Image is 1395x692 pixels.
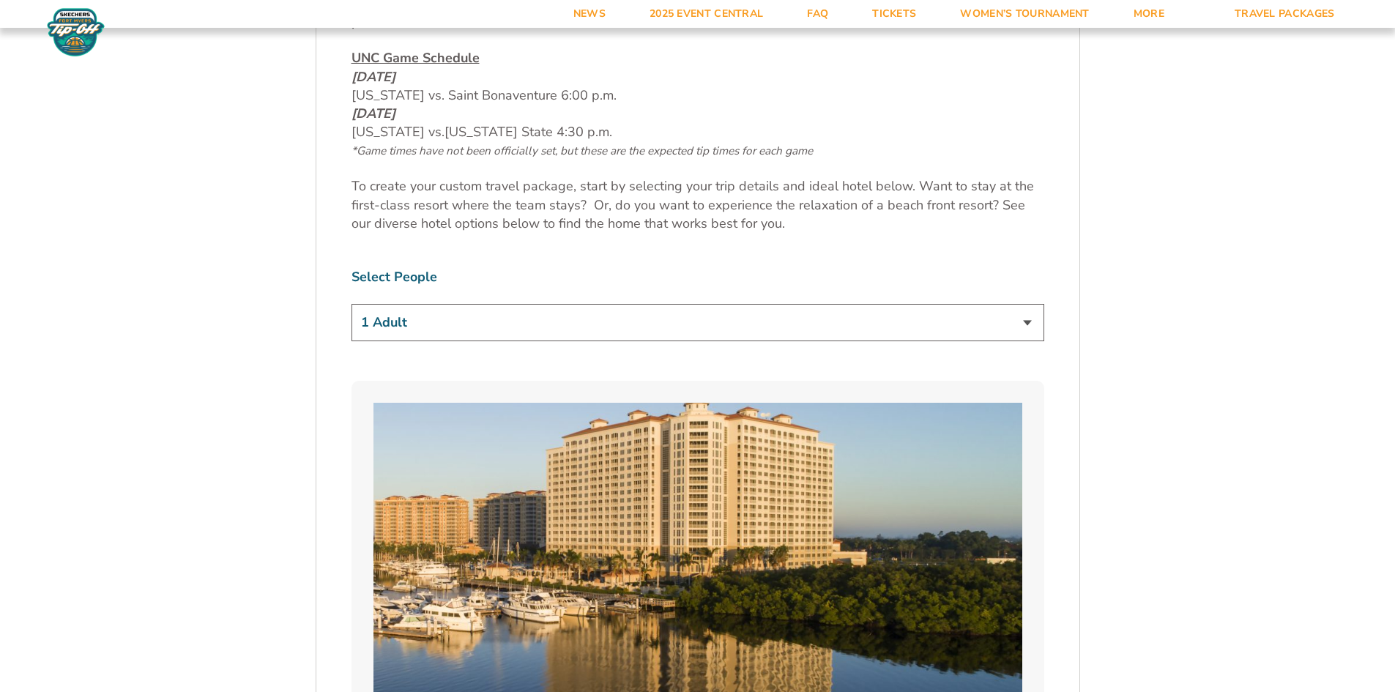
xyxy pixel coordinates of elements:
span: [US_STATE] State 4:30 p.m. [444,123,612,141]
p: To create your custom travel package, start by selecting your trip details and ideal hotel below.... [351,177,1044,233]
img: Fort Myers Tip-Off [44,7,108,57]
em: [DATE] [351,68,395,86]
u: UNC Game Schedule [351,49,480,67]
span: *Game times have not been officially set, but these are the expected tip times for each game [351,144,813,158]
span: vs. [428,123,444,141]
p: [US_STATE] vs. Saint Bonaventure 6:00 p.m. [US_STATE] [351,49,1044,160]
em: [DATE] [351,105,395,122]
label: Select People [351,268,1044,286]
